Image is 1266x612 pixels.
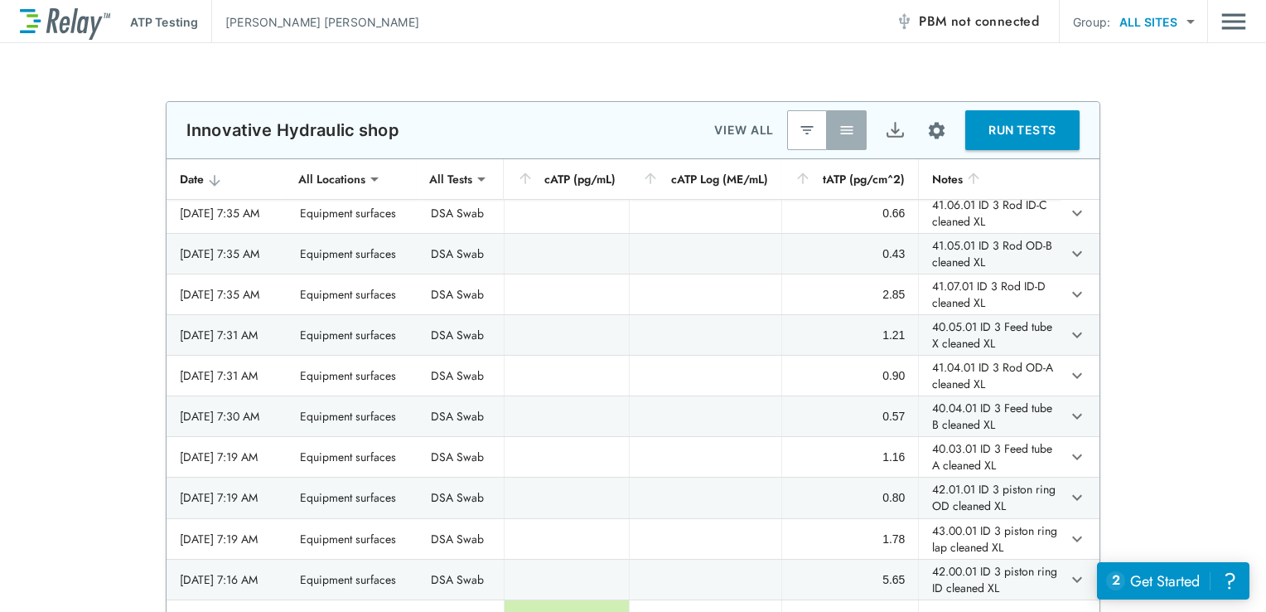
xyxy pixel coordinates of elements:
[287,437,418,477] td: Equipment surfaces
[180,205,273,221] div: [DATE] 7:35 AM
[918,478,1060,517] td: 42.01.01 ID 3 piston ring OD cleaned XL
[889,5,1046,38] button: PBM not connected
[418,274,504,314] td: DSA Swab
[180,489,273,506] div: [DATE] 7:19 AM
[918,234,1060,274] td: 41.05.01 ID 3 Rod OD-B cleaned XL
[795,449,905,465] div: 1.16
[418,193,504,233] td: DSA Swab
[795,408,905,425] div: 0.57
[418,396,504,436] td: DSA Swab
[1063,402,1091,430] button: expand row
[951,12,1039,31] span: not connected
[795,367,905,384] div: 0.90
[1063,362,1091,390] button: expand row
[965,110,1080,150] button: RUN TESTS
[896,13,912,30] img: Offline Icon
[714,120,774,140] p: VIEW ALL
[287,519,418,559] td: Equipment surfaces
[795,205,905,221] div: 0.66
[180,571,273,588] div: [DATE] 7:16 AM
[287,356,418,396] td: Equipment surfaces
[418,478,504,517] td: DSA Swab
[1221,6,1246,37] img: Drawer Icon
[1097,562,1249,600] iframe: Resource center
[915,109,959,153] button: Site setup
[795,327,905,343] div: 1.21
[180,327,273,343] div: [DATE] 7:31 AM
[180,531,273,547] div: [DATE] 7:19 AM
[1063,525,1091,553] button: expand row
[287,396,418,436] td: Equipment surfaces
[130,13,198,31] p: ATP Testing
[20,4,110,40] img: LuminUltra Relay
[795,571,905,588] div: 5.65
[919,10,1039,33] span: PBM
[795,286,905,303] div: 2.85
[885,120,906,141] img: Export Icon
[795,245,905,262] div: 0.43
[287,478,418,517] td: Equipment surfaces
[918,274,1060,314] td: 41.07.01 ID 3 Rod ID-D cleaned XL
[180,408,273,425] div: [DATE] 7:30 AM
[287,315,418,355] td: Equipment surfaces
[180,449,273,465] div: [DATE] 7:19 AM
[932,169,1046,189] div: Notes
[926,120,947,141] img: Settings Icon
[1073,13,1110,31] p: Group:
[180,286,273,303] div: [DATE] 7:35 AM
[799,122,815,138] img: Latest
[918,396,1060,436] td: 40.04.01 ID 3 Feed tube B cleaned XL
[838,122,855,138] img: View All
[517,169,616,189] div: cATP (pg/mL)
[287,234,418,274] td: Equipment surfaces
[287,163,377,196] div: All Locations
[918,315,1060,355] td: 40.05.01 ID 3 Feed tube X cleaned XL
[418,315,504,355] td: DSA Swab
[795,531,905,547] div: 1.78
[1063,566,1091,594] button: expand row
[1063,199,1091,227] button: expand row
[1063,240,1091,268] button: expand row
[167,159,287,200] th: Date
[642,169,768,189] div: cATP Log (ME/mL)
[418,163,484,196] div: All Tests
[1063,280,1091,308] button: expand row
[287,560,418,600] td: Equipment surfaces
[795,169,905,189] div: tATP (pg/cm^2)
[225,13,419,31] p: [PERSON_NAME] [PERSON_NAME]
[186,120,399,140] p: Innovative Hydraulic shop
[180,367,273,384] div: [DATE] 7:31 AM
[180,245,273,262] div: [DATE] 7:35 AM
[1063,483,1091,512] button: expand row
[918,437,1060,477] td: 40.03.01 ID 3 Feed tube A cleaned XL
[287,193,418,233] td: Equipment surfaces
[918,356,1060,396] td: 41.04.01 ID 3 Rod OD-A cleaned XL
[918,519,1060,559] td: 43.00.01 ID 3 piston ring lap cleaned XL
[418,356,504,396] td: DSA Swab
[418,560,504,600] td: DSA Swab
[875,110,915,150] button: Export
[918,193,1060,233] td: 41.06.01 ID 3 Rod ID-C cleaned XL
[418,519,504,559] td: DSA Swab
[1063,321,1091,349] button: expand row
[1221,6,1246,37] button: Main menu
[418,437,504,477] td: DSA Swab
[1063,443,1091,471] button: expand row
[287,274,418,314] td: Equipment surfaces
[418,234,504,274] td: DSA Swab
[795,489,905,506] div: 0.80
[918,560,1060,600] td: 42.00.01 ID 3 piston ring ID cleaned XL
